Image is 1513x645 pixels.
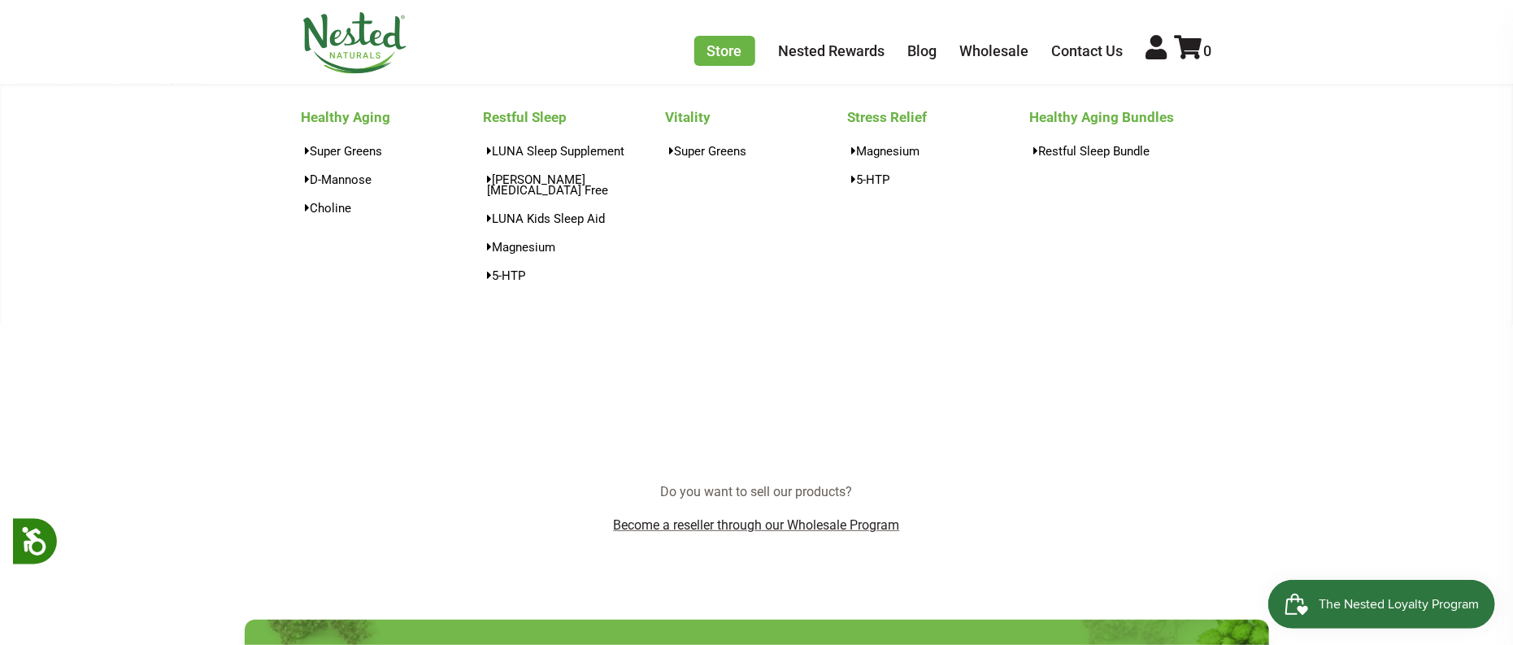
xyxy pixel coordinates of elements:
[1268,580,1497,629] iframe: Button to open loyalty program pop-up
[1030,104,1212,130] a: Healthy Aging Bundles
[1175,42,1212,59] a: 0
[1052,42,1124,59] a: Contact Us
[960,42,1029,59] a: Wholesale
[848,139,1030,163] a: Magnesium
[908,42,937,59] a: Blog
[666,139,848,163] a: Super Greens
[302,196,484,220] a: Choline
[1204,42,1212,59] span: 0
[484,104,666,130] a: Restful Sleep
[484,168,666,202] a: [PERSON_NAME][MEDICAL_DATA] Free
[484,235,666,259] a: Magnesium
[302,12,407,74] img: Nested Naturals
[848,104,1030,130] a: Stress Relief
[484,264,666,287] a: 5-HTP
[302,104,484,130] a: Healthy Aging
[1030,139,1212,163] a: Restful Sleep Bundle
[848,168,1030,191] a: 5-HTP
[302,139,484,163] a: Super Greens
[666,104,848,130] a: Vitality
[484,207,666,230] a: LUNA Kids Sleep Aid
[694,36,755,66] a: Store
[302,168,484,191] a: D-Mannose
[779,42,885,59] a: Nested Rewards
[484,139,666,163] a: LUNA Sleep Supplement
[614,517,900,533] a: Become a reseller through our Wholesale Program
